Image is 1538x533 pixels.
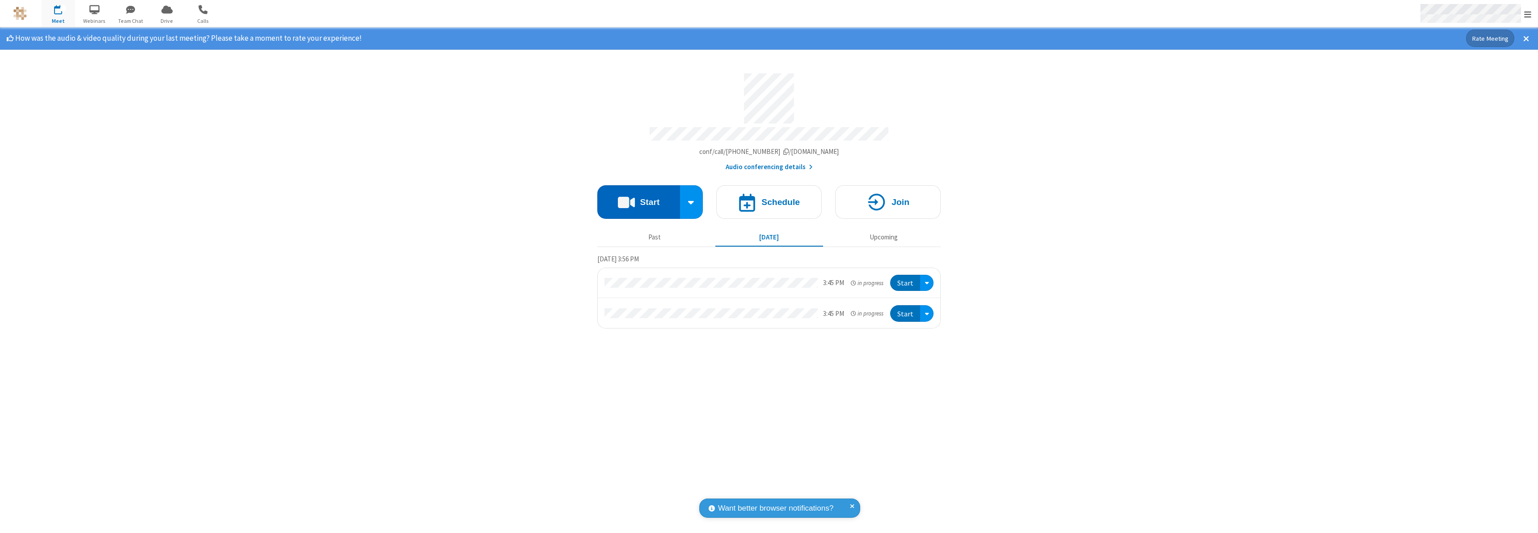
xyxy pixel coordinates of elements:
[640,198,659,206] h4: Start
[851,279,883,287] em: in progress
[718,503,833,514] span: Want better browser notifications?
[726,162,813,172] button: Audio conferencing details
[114,17,148,25] span: Team Chat
[830,229,938,246] button: Upcoming
[42,17,75,25] span: Meet
[823,278,844,288] div: 3:45 PM
[851,309,883,317] em: in progress
[597,255,639,263] span: [DATE] 3:56 PM
[835,185,941,219] button: Join
[78,17,111,25] span: Webinars
[601,229,709,246] button: Past
[699,147,839,157] button: Copy my meeting room linkCopy my meeting room link
[890,275,920,291] button: Start
[715,229,823,246] button: [DATE]
[597,67,941,172] section: Account details
[15,33,362,43] span: How was the audio & video quality during your last meeting? Please take a moment to rate your exp...
[920,305,934,322] div: Open menu
[890,305,920,322] button: Start
[597,254,941,328] section: Today's Meetings
[920,275,934,291] div: Open menu
[1466,30,1514,47] button: Rate Meeting
[761,198,800,206] h4: Schedule
[1516,510,1531,527] iframe: Chat
[892,198,909,206] h4: Join
[823,308,844,319] div: 3:45 PM
[597,185,680,219] button: Start
[680,185,703,219] div: Start conference options
[60,5,66,12] div: 2
[699,147,839,156] span: Copy my meeting room link
[13,7,27,20] img: QA Selenium DO NOT DELETE OR CHANGE
[186,17,220,25] span: Calls
[150,17,184,25] span: Drive
[716,185,822,219] button: Schedule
